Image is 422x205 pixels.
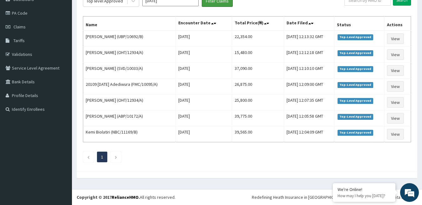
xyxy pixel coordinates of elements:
[12,31,25,47] img: d_794563401_company_1708531726252_794563401
[284,95,334,110] td: [DATE] 12:07:35 GMT
[338,34,374,40] span: Top-Level Approved
[87,154,90,160] a: Previous page
[338,50,374,56] span: Top-Level Approved
[232,63,284,79] td: 37,090.00
[338,193,391,198] p: How may I help you today?
[338,187,391,192] div: We're Online!
[175,47,232,63] td: [DATE]
[384,17,411,31] th: Actions
[387,81,404,92] a: View
[284,17,334,31] th: Date Filed
[338,82,374,88] span: Top-Level Approved
[175,79,232,95] td: [DATE]
[338,114,374,120] span: Top-Level Approved
[284,31,334,47] td: [DATE] 12:13:32 GMT
[232,110,284,126] td: 39,775.00
[72,189,422,205] footer: All rights reserved.
[13,24,26,30] span: Claims
[232,31,284,47] td: 22,354.00
[284,126,334,142] td: [DATE] 12:04:09 GMT
[13,38,25,43] span: Tariffs
[83,95,176,110] td: [PERSON_NAME] (OHT/12934/A)
[175,110,232,126] td: [DATE]
[252,194,417,200] div: Redefining Heath Insurance in [GEOGRAPHIC_DATA] using Telemedicine and Data Science!
[103,3,118,18] div: Minimize live chat window
[33,35,105,43] div: Chat with us now
[83,79,176,95] td: 20109 [DATE] Adediwura (FMC/10095/A)
[387,129,404,139] a: View
[83,47,176,63] td: [PERSON_NAME] (OHT/12934/A)
[175,126,232,142] td: [DATE]
[334,17,384,31] th: Status
[101,154,103,160] a: Page 1 is your current page
[175,63,232,79] td: [DATE]
[232,126,284,142] td: 39,565.00
[284,110,334,126] td: [DATE] 12:05:58 GMT
[112,194,139,200] a: RelianceHMO
[83,17,176,31] th: Name
[232,47,284,63] td: 15,480.00
[284,63,334,79] td: [DATE] 12:10:10 GMT
[232,17,284,31] th: Total Price(₦)
[284,47,334,63] td: [DATE] 12:12:18 GMT
[387,65,404,76] a: View
[83,63,176,79] td: [PERSON_NAME] (SVD/10033/A)
[175,95,232,110] td: [DATE]
[338,66,374,72] span: Top-Level Approved
[77,194,140,200] strong: Copyright © 2017 .
[114,154,117,160] a: Next page
[387,97,404,108] a: View
[284,79,334,95] td: [DATE] 12:09:00 GMT
[36,62,86,125] span: We're online!
[3,138,119,159] textarea: Type your message and hit 'Enter'
[232,95,284,110] td: 25,800.00
[83,31,176,47] td: [PERSON_NAME] (UBP/10692/B)
[338,98,374,104] span: Top-Level Approved
[387,113,404,124] a: View
[387,49,404,60] a: View
[175,31,232,47] td: [DATE]
[387,33,404,44] a: View
[175,17,232,31] th: Encounter Date
[232,79,284,95] td: 26,875.00
[83,110,176,126] td: [PERSON_NAME] (ABP/10172/A)
[83,126,176,142] td: Kemi Biolatiri (NBC/11169/B)
[338,130,374,135] span: Top-Level Approved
